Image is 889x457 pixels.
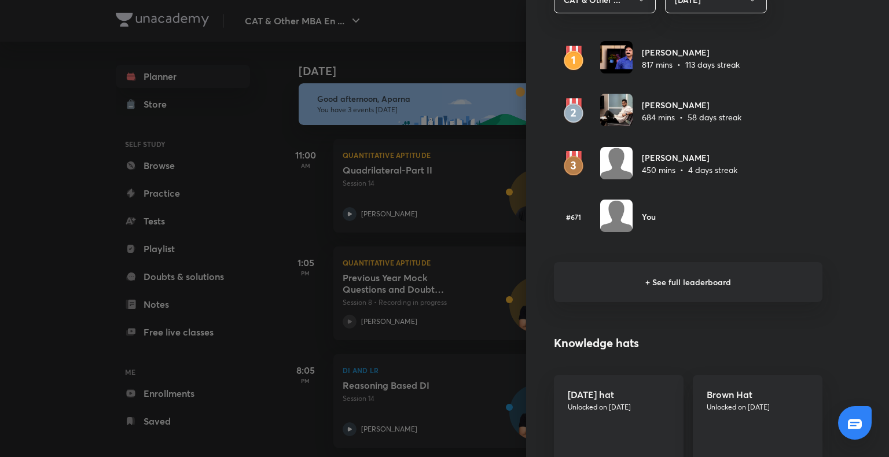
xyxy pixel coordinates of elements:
[642,152,737,164] h6: [PERSON_NAME]
[642,46,740,58] h6: [PERSON_NAME]
[554,98,593,124] img: rank2.svg
[554,46,593,71] img: rank1.svg
[707,402,809,412] p: Unlocked on [DATE]
[642,164,737,176] p: 450 mins • 4 days streak
[642,111,741,123] p: 684 mins • 58 days streak
[554,262,822,302] h6: + See full leaderboard
[554,334,822,352] h4: Knowledge hats
[600,94,633,126] img: Avatar
[642,211,656,223] h6: You
[600,41,633,73] img: Avatar
[568,389,670,400] h5: [DATE] hat
[707,389,809,400] h5: Brown Hat
[554,212,593,222] h6: #671
[554,151,593,176] img: rank3.svg
[600,147,633,179] img: Avatar
[600,200,633,232] img: Avatar
[568,402,670,412] p: Unlocked on [DATE]
[642,99,741,111] h6: [PERSON_NAME]
[642,58,740,71] p: 817 mins • 113 days streak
